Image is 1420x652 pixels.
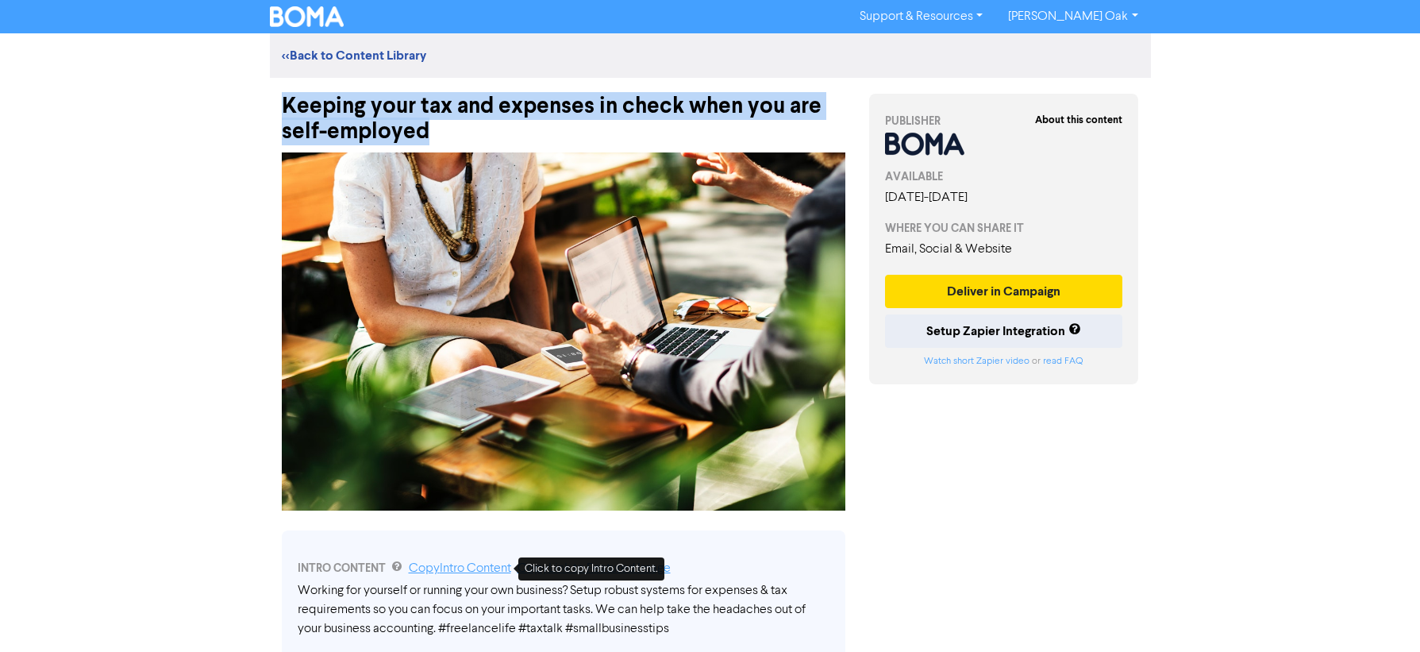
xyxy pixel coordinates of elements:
div: Email, Social & Website [885,240,1123,259]
div: WHERE YOU CAN SHARE IT [885,220,1123,237]
button: Setup Zapier Integration [885,314,1123,348]
a: [PERSON_NAME] Oak [995,4,1150,29]
a: read FAQ [1043,357,1083,366]
a: <<Back to Content Library [282,48,426,64]
strong: About this content [1035,114,1122,126]
iframe: Chat Widget [1341,576,1420,652]
div: Click to copy Intro Content. [518,557,664,581]
div: [DATE] - [DATE] [885,188,1123,207]
div: or [885,354,1123,368]
a: Copy Intro Content [409,562,511,575]
div: Keeping your tax and expenses in check when you are self-employed [282,78,845,145]
div: AVAILABLE [885,168,1123,185]
a: Watch short Zapier video [924,357,1029,366]
div: PUBLISHER [885,113,1123,129]
div: INTRO CONTENT [298,559,829,578]
img: BOMA Logo [270,6,344,27]
button: Deliver in Campaign [885,275,1123,308]
a: Support & Resources [847,4,995,29]
div: Working for yourself or running your own business? Setup robust systems for expenses & tax requir... [298,581,829,638]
